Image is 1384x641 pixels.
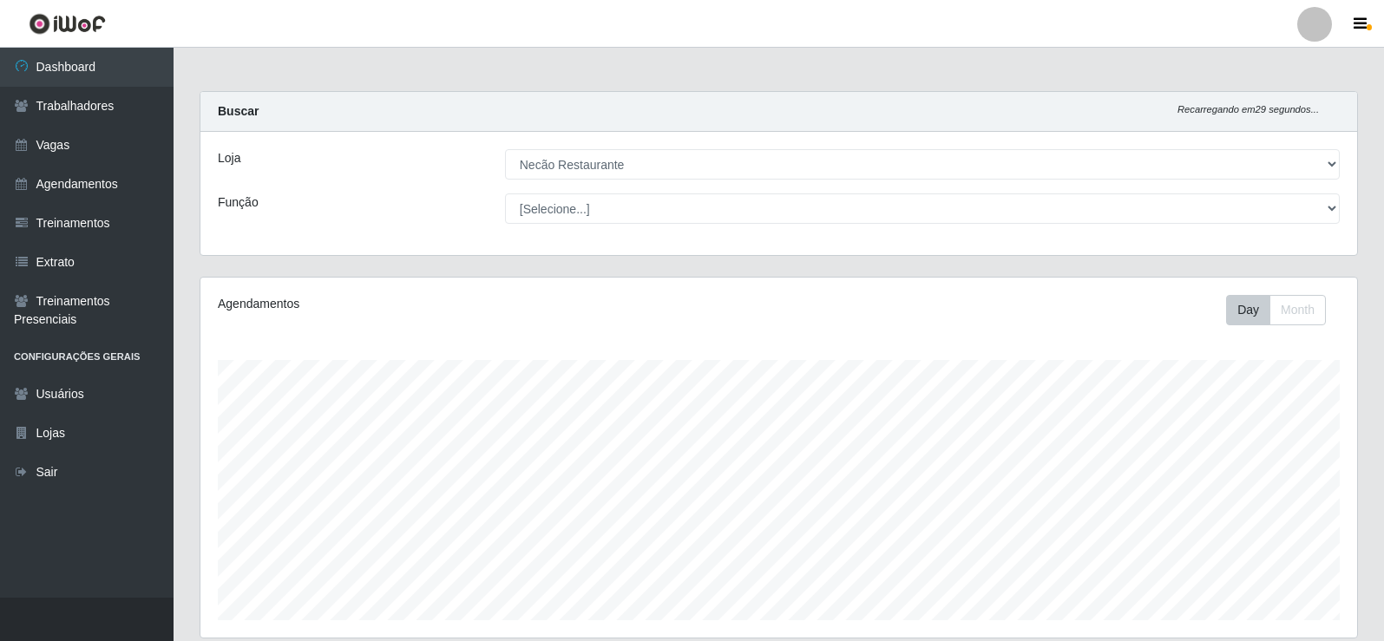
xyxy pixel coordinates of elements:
button: Month [1269,295,1326,325]
label: Função [218,193,259,212]
i: Recarregando em 29 segundos... [1177,104,1319,114]
div: Toolbar with button groups [1226,295,1340,325]
img: CoreUI Logo [29,13,106,35]
button: Day [1226,295,1270,325]
div: Agendamentos [218,295,670,313]
div: First group [1226,295,1326,325]
label: Loja [218,149,240,167]
strong: Buscar [218,104,259,118]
